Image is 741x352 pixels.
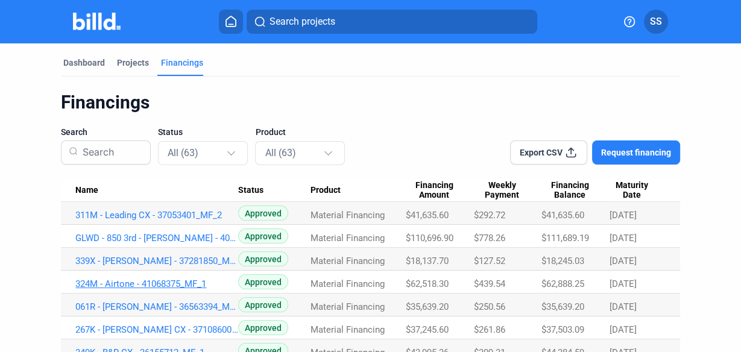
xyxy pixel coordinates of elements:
[75,324,238,335] a: 267K - [PERSON_NAME] CX - 37108600_MF_2
[238,185,311,196] div: Status
[610,233,637,244] span: [DATE]
[541,324,584,335] span: $37,503.09
[406,301,449,312] span: $35,639.20
[311,233,385,244] span: Material Financing
[238,251,288,266] span: Approved
[61,91,680,114] div: Financings
[117,57,149,69] div: Projects
[541,210,584,221] span: $41,635.60
[541,301,584,312] span: $35,639.20
[238,228,288,244] span: Approved
[311,278,385,289] span: Material Financing
[406,180,463,201] span: Financing Amount
[311,185,341,196] span: Product
[238,320,288,335] span: Approved
[406,233,453,244] span: $110,696.90
[592,140,680,165] button: Request financing
[61,126,87,138] span: Search
[161,57,203,69] div: Financings
[311,210,385,221] span: Material Financing
[610,180,666,201] div: Maturity Date
[75,185,98,196] span: Name
[311,324,385,335] span: Material Financing
[474,324,505,335] span: $261.86
[311,301,385,312] span: Material Financing
[601,146,671,159] span: Request financing
[610,256,637,266] span: [DATE]
[406,210,449,221] span: $41,635.60
[474,256,505,266] span: $127.52
[406,256,449,266] span: $18,137.70
[247,10,537,34] button: Search projects
[474,180,541,201] div: Weekly Payment
[75,256,238,266] a: 339X - [PERSON_NAME] - 37281850_MF_3
[311,256,385,266] span: Material Financing
[238,206,288,221] span: Approved
[238,185,263,196] span: Status
[265,147,295,159] mat-select-trigger: All (63)
[610,301,637,312] span: [DATE]
[270,14,335,29] span: Search projects
[541,233,589,244] span: $111,689.19
[78,137,143,168] input: Search
[541,256,584,266] span: $18,245.03
[63,57,105,69] div: Dashboard
[158,126,183,138] span: Status
[610,180,655,201] span: Maturity Date
[474,210,505,221] span: $292.72
[238,297,288,312] span: Approved
[406,324,449,335] span: $37,245.60
[541,278,584,289] span: $62,888.25
[644,10,668,34] button: SS
[474,301,505,312] span: $250.56
[610,324,637,335] span: [DATE]
[510,140,587,165] button: Export CSV
[73,13,121,30] img: Billd Company Logo
[311,185,405,196] div: Product
[610,210,637,221] span: [DATE]
[474,278,505,289] span: $439.54
[168,147,198,159] mat-select-trigger: All (63)
[75,301,238,312] a: 061R - [PERSON_NAME] - 36563394_MF_2
[474,233,505,244] span: $778.26
[520,146,563,159] span: Export CSV
[238,274,288,289] span: Approved
[406,278,449,289] span: $62,518.30
[541,180,599,201] span: Financing Balance
[406,180,474,201] div: Financing Amount
[474,180,531,201] span: Weekly Payment
[541,180,610,201] div: Financing Balance
[610,278,637,289] span: [DATE]
[255,126,285,138] span: Product
[75,278,238,289] a: 324M - Airtone - 41068375_MF_1
[75,185,238,196] div: Name
[75,210,238,221] a: 311M - Leading CX - 37053401_MF_2
[650,14,662,29] span: SS
[75,233,238,244] a: GLWD - 850 3rd - [PERSON_NAME] - 40193008_MF_9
